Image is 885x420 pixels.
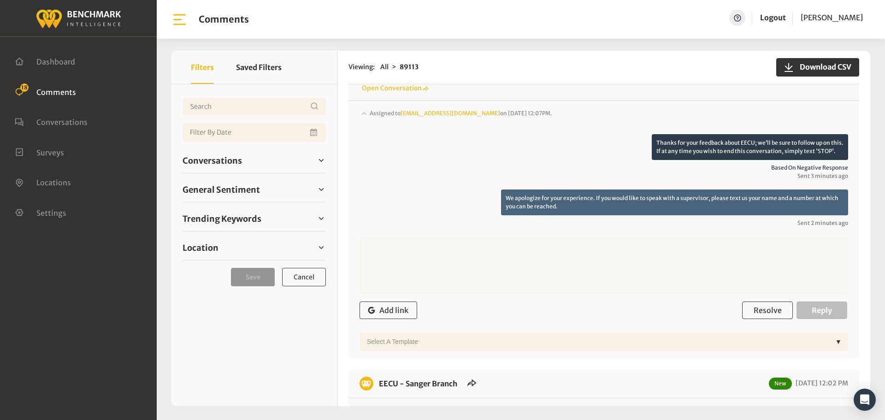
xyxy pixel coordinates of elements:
[400,63,419,71] strong: 89113
[360,302,417,319] button: Add link
[15,147,64,156] a: Surveys
[15,117,88,126] a: Conversations
[760,13,786,22] a: Logout
[282,268,326,286] button: Cancel
[36,148,64,157] span: Surveys
[183,242,218,254] span: Location
[794,61,851,72] span: Download CSV
[801,13,863,22] span: [PERSON_NAME]
[183,183,260,196] span: General Sentiment
[15,56,75,65] a: Dashboard
[348,62,375,72] span: Viewing:
[183,213,261,225] span: Trending Keywords
[360,219,848,227] span: Sent 2 minutes ago
[360,108,848,134] div: Assigned to[EMAIL_ADDRESS][DOMAIN_NAME]on [DATE] 12:07PM.
[370,110,552,117] span: Assigned to on [DATE] 12:07PM.
[183,97,326,116] input: Username
[36,87,76,96] span: Comments
[183,154,242,167] span: Conversations
[191,51,214,84] button: Filters
[801,10,863,26] a: [PERSON_NAME]
[360,164,848,172] span: Based on negative response
[35,7,121,30] img: benchmark
[36,57,75,66] span: Dashboard
[171,12,188,28] img: bar
[183,241,326,254] a: Location
[793,379,848,387] span: [DATE] 12:02 PM
[183,183,326,196] a: General Sentiment
[36,208,66,217] span: Settings
[36,178,71,187] span: Locations
[379,379,457,388] a: EECU - Sanger Branch
[832,332,845,351] div: ▼
[362,332,832,351] div: Select a Template
[401,110,500,117] a: [EMAIL_ADDRESS][DOMAIN_NAME]
[373,377,463,390] h6: EECU - Sanger Branch
[20,83,29,92] span: 18
[854,389,876,411] div: Open Intercom Messenger
[501,189,848,215] p: We apologize for your experience. If you would like to speak with a supervisor, please text us yo...
[199,14,249,25] h1: Comments
[776,58,859,77] button: Download CSV
[380,63,389,71] span: All
[15,87,76,96] a: Comments 18
[742,302,793,319] button: Resolve
[760,10,786,26] a: Logout
[360,377,373,390] img: benchmark
[183,123,326,142] input: Date range input field
[360,84,429,92] a: Open Conversation
[308,123,320,142] button: Open Calendar
[652,134,848,160] p: Thanks for your feedback about EECU; we’ll be sure to follow up on this. If at any time you wish ...
[36,118,88,127] span: Conversations
[769,378,792,390] span: New
[360,172,848,180] span: Sent 3 minutes ago
[15,207,66,217] a: Settings
[183,212,326,225] a: Trending Keywords
[360,406,416,415] span: [PERSON_NAME]
[15,177,71,186] a: Locations
[183,154,326,167] a: Conversations
[754,306,782,315] span: Resolve
[236,51,282,84] button: Saved Filters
